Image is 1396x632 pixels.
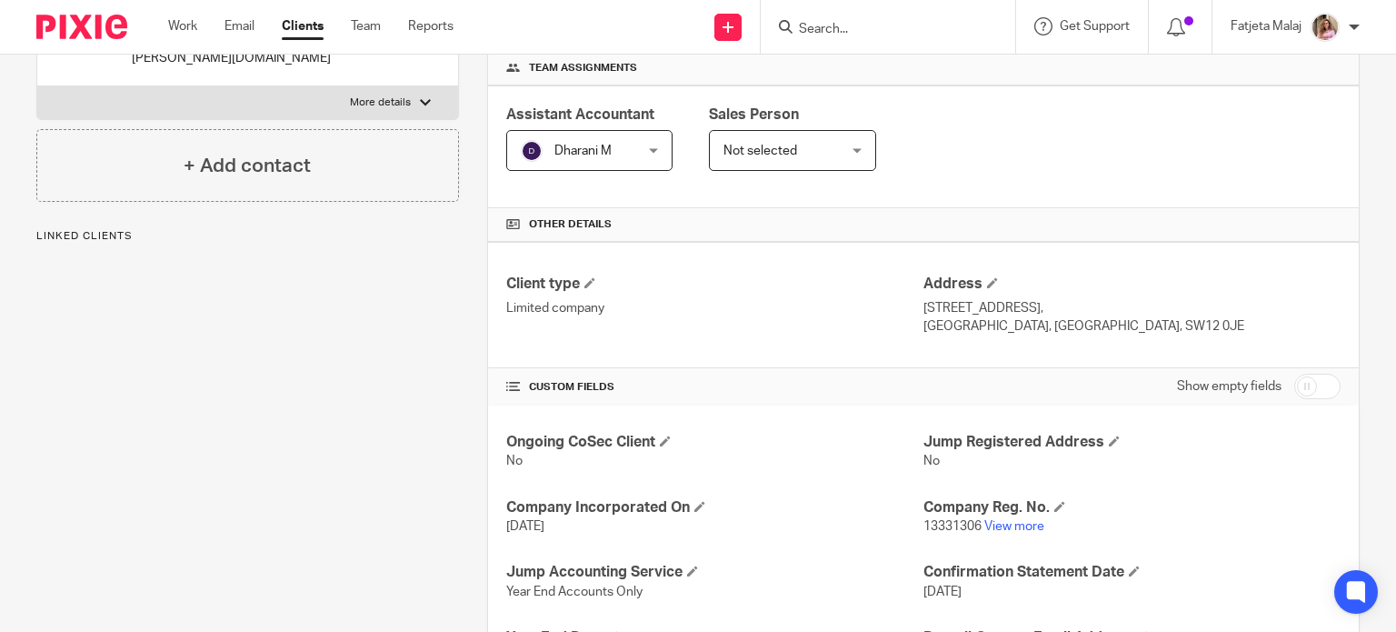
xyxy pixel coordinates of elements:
a: Email [224,17,254,35]
span: Get Support [1060,20,1130,33]
span: Assistant Accountant [506,107,654,122]
p: [STREET_ADDRESS], [923,299,1341,317]
p: More details [350,95,411,110]
span: Sales Person [709,107,799,122]
h4: Client type [506,275,923,294]
span: No [506,455,523,467]
h4: Company Incorporated On [506,498,923,517]
p: Linked clients [36,229,459,244]
p: Limited company [506,299,923,317]
img: Pixie [36,15,127,39]
p: Fatjeta Malaj [1231,17,1301,35]
h4: + Add contact [184,152,311,180]
a: Team [351,17,381,35]
a: Reports [408,17,454,35]
span: [DATE] [506,520,544,533]
h4: Ongoing CoSec Client [506,433,923,452]
a: Work [168,17,197,35]
span: Year End Accounts Only [506,586,643,598]
p: [GEOGRAPHIC_DATA], [GEOGRAPHIC_DATA], SW12 0JE [923,317,1341,336]
h4: Address [923,275,1341,294]
span: [DATE] [923,586,962,598]
img: svg%3E [521,140,543,162]
span: Other details [529,217,612,232]
span: Not selected [723,145,797,157]
h4: Company Reg. No. [923,498,1341,517]
span: Dharani M [554,145,612,157]
label: Show empty fields [1177,377,1281,396]
span: Team assignments [529,61,637,75]
h4: Confirmation Statement Date [923,563,1341,582]
h4: CUSTOM FIELDS [506,380,923,395]
a: View more [984,520,1044,533]
img: MicrosoftTeams-image%20(5).png [1311,13,1340,42]
input: Search [797,22,961,38]
a: Clients [282,17,324,35]
span: No [923,455,940,467]
h4: Jump Accounting Service [506,563,923,582]
h4: Jump Registered Address [923,433,1341,452]
span: 13331306 [923,520,982,533]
